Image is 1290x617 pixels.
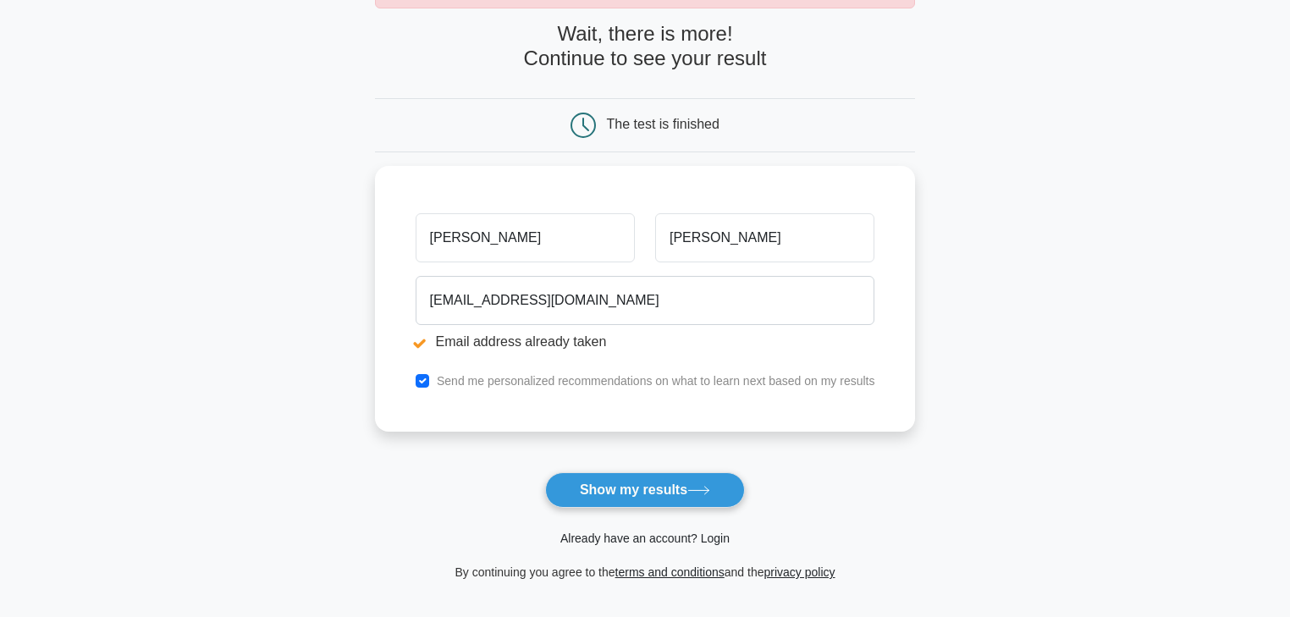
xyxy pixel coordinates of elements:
[607,117,719,131] div: The test is finished
[365,562,926,582] div: By continuing you agree to the and the
[437,374,875,388] label: Send me personalized recommendations on what to learn next based on my results
[655,213,874,262] input: Last name
[416,213,635,262] input: First name
[615,565,725,579] a: terms and conditions
[375,22,916,71] h4: Wait, there is more! Continue to see your result
[560,532,730,545] a: Already have an account? Login
[545,472,745,508] button: Show my results
[416,332,875,352] li: Email address already taken
[764,565,835,579] a: privacy policy
[416,276,875,325] input: Email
